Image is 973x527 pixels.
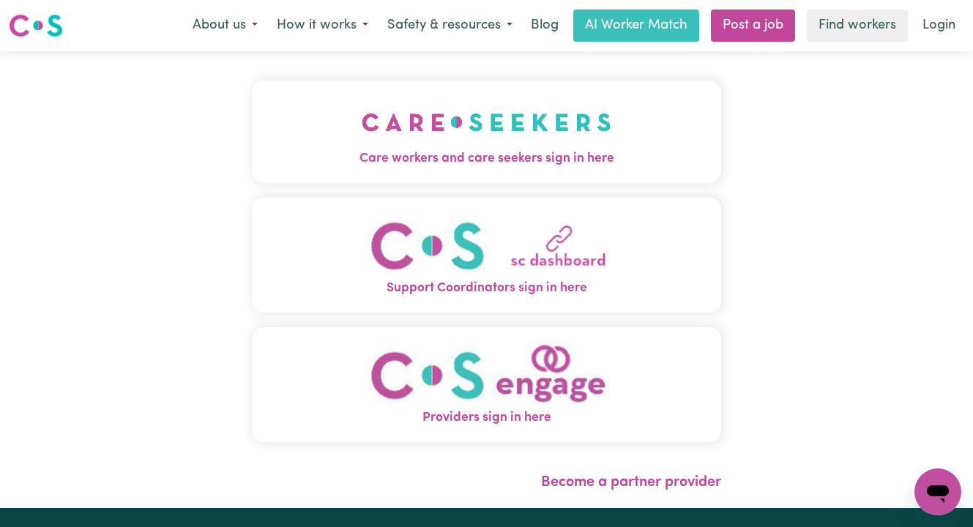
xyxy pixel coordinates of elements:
a: Post a job [711,10,795,42]
iframe: Button to launch messaging window [914,468,961,515]
span: Providers sign in here [252,408,721,427]
a: Blog [522,10,567,42]
a: Login [914,10,964,42]
button: Support Coordinators sign in here [252,198,721,313]
a: AI Worker Match [573,10,699,42]
button: Care workers and care seekers sign in here [252,81,721,183]
button: How it works [267,10,378,41]
img: Careseekers logo [9,12,63,39]
a: Become a partner provider [541,475,721,490]
button: Safety & resources [378,10,522,41]
span: Care workers and care seekers sign in here [252,149,721,168]
a: Find workers [807,10,908,42]
span: Support Coordinators sign in here [252,279,721,298]
button: Providers sign in here [252,327,721,442]
button: About us [183,10,267,41]
a: Careseekers logo [9,9,63,42]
